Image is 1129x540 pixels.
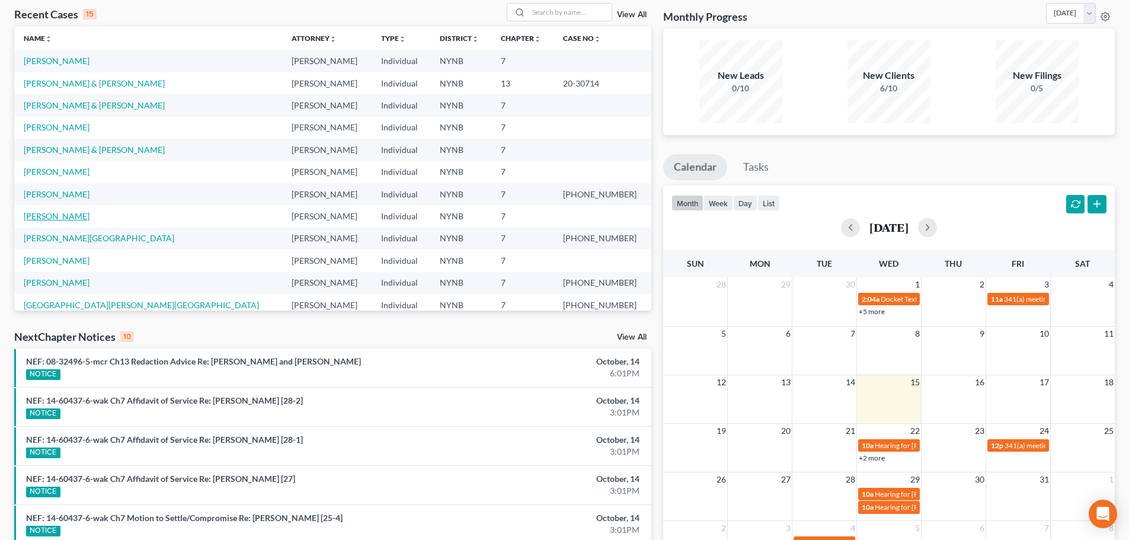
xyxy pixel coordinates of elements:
a: Attorneyunfold_more [292,34,337,43]
span: 30 [845,277,856,292]
span: 8 [914,327,921,341]
span: 4 [1108,277,1115,292]
span: Docket Text: for [PERSON_NAME] & [PERSON_NAME] [881,295,1050,303]
td: [PHONE_NUMBER] [554,294,651,316]
span: 3 [785,521,792,535]
span: Wed [879,258,898,269]
span: 341(a) meeting for [PERSON_NAME] [1005,441,1119,450]
a: [PERSON_NAME][GEOGRAPHIC_DATA] [24,233,174,243]
span: 30 [974,472,986,487]
a: Typeunfold_more [381,34,406,43]
td: [PHONE_NUMBER] [554,183,651,205]
span: 24 [1038,424,1050,438]
span: 19 [715,424,727,438]
span: 9 [978,327,986,341]
td: [PERSON_NAME] [282,72,372,94]
span: 11 [1103,327,1115,341]
div: 6/10 [847,82,930,94]
a: [PERSON_NAME] [24,167,89,177]
td: Individual [372,94,430,116]
span: 12 [715,375,727,389]
div: 3:01PM [443,446,639,458]
span: 20 [780,424,792,438]
div: 3:01PM [443,485,639,497]
td: Individual [372,50,430,72]
td: Individual [372,183,430,205]
span: 26 [715,472,727,487]
div: Open Intercom Messenger [1089,500,1117,528]
td: NYNB [430,50,491,72]
td: NYNB [430,205,491,227]
td: [PERSON_NAME] [282,117,372,139]
span: 3 [1043,277,1050,292]
td: 7 [491,205,554,227]
a: Districtunfold_more [440,34,479,43]
span: 5 [720,327,727,341]
span: 23 [974,424,986,438]
td: Individual [372,294,430,316]
span: 29 [780,277,792,292]
div: NOTICE [26,369,60,380]
div: New Leads [699,69,782,82]
i: unfold_more [330,36,337,43]
div: October, 14 [443,434,639,446]
td: 7 [491,50,554,72]
a: +5 more [859,307,885,316]
i: unfold_more [594,36,601,43]
td: NYNB [430,250,491,271]
td: [PERSON_NAME] [282,228,372,250]
div: NOTICE [26,448,60,458]
td: Individual [372,72,430,94]
td: 20-30714 [554,72,651,94]
a: View All [617,333,647,341]
div: New Clients [847,69,930,82]
td: Individual [372,139,430,161]
a: [PERSON_NAME] [24,211,89,221]
div: 10 [120,331,134,342]
h3: Monthly Progress [663,9,747,24]
a: [PERSON_NAME] [24,189,89,199]
td: Individual [372,272,430,294]
span: 2:04a [862,295,879,303]
span: Thu [945,258,962,269]
span: Sat [1075,258,1090,269]
td: 7 [491,183,554,205]
span: 13 [780,375,792,389]
span: 10a [862,441,874,450]
div: October, 14 [443,395,639,407]
a: [PERSON_NAME] [24,56,89,66]
td: NYNB [430,72,491,94]
span: 2 [978,277,986,292]
td: 7 [491,139,554,161]
span: 1 [1108,472,1115,487]
span: 2 [720,521,727,535]
i: unfold_more [399,36,406,43]
button: day [733,195,757,211]
span: 29 [909,472,921,487]
td: [PERSON_NAME] [282,205,372,227]
td: [PERSON_NAME] [282,161,372,183]
td: [PERSON_NAME] [282,294,372,316]
td: [PHONE_NUMBER] [554,272,651,294]
span: 10a [862,490,874,499]
td: 13 [491,72,554,94]
td: Individual [372,250,430,271]
a: +2 more [859,453,885,462]
td: NYNB [430,161,491,183]
a: NEF: 14-60437-6-wak Ch7 Affidavit of Service Re: [PERSON_NAME] [28-1] [26,434,303,445]
span: 341(a) meeting for [PERSON_NAME] [1004,295,1118,303]
a: [GEOGRAPHIC_DATA][PERSON_NAME][GEOGRAPHIC_DATA] [24,300,259,310]
td: [PERSON_NAME] [282,50,372,72]
a: [PERSON_NAME] [24,122,89,132]
span: 31 [1038,472,1050,487]
button: month [671,195,703,211]
div: NOTICE [26,526,60,536]
td: Individual [372,117,430,139]
td: [PERSON_NAME] [282,94,372,116]
div: October, 14 [443,356,639,368]
span: 6 [785,327,792,341]
i: unfold_more [534,36,541,43]
span: 28 [845,472,856,487]
a: [PERSON_NAME] [24,277,89,287]
span: Mon [750,258,770,269]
